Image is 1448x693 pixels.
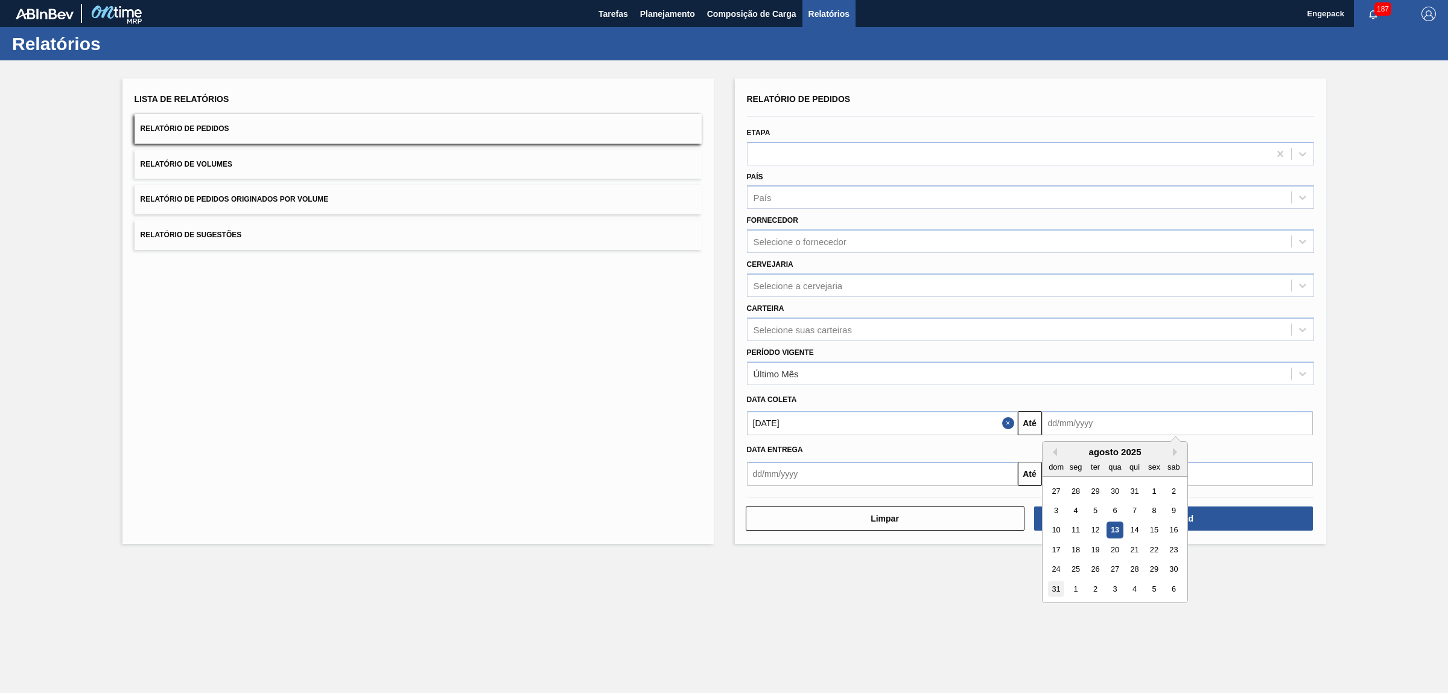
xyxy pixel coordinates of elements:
span: Relatório de Pedidos [747,94,851,104]
label: Período Vigente [747,348,814,357]
div: qua [1107,459,1123,475]
div: Choose domingo, 10 de agosto de 2025 [1048,522,1064,538]
div: Choose sábado, 6 de setembro de 2025 [1165,581,1181,597]
div: dom [1048,459,1064,475]
div: Choose quinta-feira, 4 de setembro de 2025 [1126,581,1142,597]
button: Notificações [1354,5,1392,22]
button: Relatório de Volumes [135,150,702,179]
input: dd/mm/yyyy [1042,411,1313,435]
button: Download [1034,506,1313,531]
label: Carteira [747,304,784,313]
span: Relatórios [808,7,849,21]
button: Relatório de Sugestões [135,220,702,250]
div: sex [1146,459,1162,475]
div: Choose sexta-feira, 1 de agosto de 2025 [1146,483,1162,499]
div: seg [1067,459,1084,475]
button: Previous Month [1049,448,1057,456]
div: Choose segunda-feira, 1 de setembro de 2025 [1067,581,1084,597]
div: Choose sábado, 23 de agosto de 2025 [1165,541,1181,558]
div: Selecione a cervejaria [754,280,843,290]
div: month 2025-08 [1046,481,1183,599]
div: Choose quinta-feira, 28 de agosto de 2025 [1126,561,1142,578]
div: Choose quinta-feira, 7 de agosto de 2025 [1126,502,1142,519]
button: Limpar [746,506,1024,531]
div: Choose domingo, 27 de julho de 2025 [1048,483,1064,499]
button: Relatório de Pedidos Originados por Volume [135,185,702,214]
span: Relatório de Sugestões [141,231,242,239]
span: Relatório de Volumes [141,160,232,168]
button: Até [1018,462,1042,486]
div: Choose domingo, 3 de agosto de 2025 [1048,502,1064,519]
span: 187 [1374,2,1391,16]
div: Choose terça-feira, 29 de julho de 2025 [1087,483,1103,499]
div: Choose quarta-feira, 20 de agosto de 2025 [1107,541,1123,558]
div: Choose sexta-feira, 8 de agosto de 2025 [1146,502,1162,519]
button: Até [1018,411,1042,435]
div: Choose terça-feira, 19 de agosto de 2025 [1087,541,1103,558]
div: Choose domingo, 31 de agosto de 2025 [1048,581,1064,597]
button: Close [1002,411,1018,435]
div: Choose domingo, 24 de agosto de 2025 [1048,561,1064,578]
div: País [754,193,772,203]
span: Planejamento [640,7,695,21]
div: Selecione suas carteiras [754,324,852,334]
div: Choose sexta-feira, 22 de agosto de 2025 [1146,541,1162,558]
label: Cervejaria [747,260,793,269]
div: Choose terça-feira, 2 de setembro de 2025 [1087,581,1103,597]
div: Choose sábado, 2 de agosto de 2025 [1165,483,1181,499]
span: Data entrega [747,445,803,454]
div: Choose segunda-feira, 18 de agosto de 2025 [1067,541,1084,558]
div: agosto 2025 [1043,447,1187,457]
div: ter [1087,459,1103,475]
div: Choose segunda-feira, 11 de agosto de 2025 [1067,522,1084,538]
button: Next Month [1173,448,1181,456]
div: Choose quarta-feira, 3 de setembro de 2025 [1107,581,1123,597]
div: Choose quarta-feira, 30 de julho de 2025 [1107,483,1123,499]
div: Choose segunda-feira, 28 de julho de 2025 [1067,483,1084,499]
div: Choose quarta-feira, 13 de agosto de 2025 [1107,522,1123,538]
div: Choose quinta-feira, 31 de julho de 2025 [1126,483,1142,499]
input: dd/mm/yyyy [747,411,1018,435]
div: Choose quinta-feira, 21 de agosto de 2025 [1126,541,1142,558]
div: Choose sexta-feira, 29 de agosto de 2025 [1146,561,1162,578]
div: Choose sábado, 16 de agosto de 2025 [1165,522,1181,538]
button: Relatório de Pedidos [135,114,702,144]
label: Fornecedor [747,216,798,225]
div: sab [1165,459,1181,475]
label: Etapa [747,129,770,137]
div: Choose segunda-feira, 4 de agosto de 2025 [1067,502,1084,519]
div: Choose quarta-feira, 27 de agosto de 2025 [1107,561,1123,578]
div: Choose terça-feira, 5 de agosto de 2025 [1087,502,1103,519]
img: TNhmsLtSVTkK8tSr43FrP2fwEKptu5GPRR3wAAAABJRU5ErkJggg== [16,8,74,19]
div: Selecione o fornecedor [754,237,846,247]
div: Choose terça-feira, 12 de agosto de 2025 [1087,522,1103,538]
div: Choose quarta-feira, 6 de agosto de 2025 [1107,502,1123,519]
div: Choose domingo, 17 de agosto de 2025 [1048,541,1064,558]
span: Relatório de Pedidos Originados por Volume [141,195,329,203]
div: Último Mês [754,368,799,378]
div: Choose sábado, 30 de agosto de 2025 [1165,561,1181,578]
div: Choose sexta-feira, 5 de setembro de 2025 [1146,581,1162,597]
div: Choose quinta-feira, 14 de agosto de 2025 [1126,522,1142,538]
img: Logout [1421,7,1436,21]
span: Lista de Relatórios [135,94,229,104]
div: qui [1126,459,1142,475]
input: dd/mm/yyyy [747,462,1018,486]
span: Composição de Carga [707,7,796,21]
div: Choose terça-feira, 26 de agosto de 2025 [1087,561,1103,578]
div: Choose sábado, 9 de agosto de 2025 [1165,502,1181,519]
span: Relatório de Pedidos [141,124,229,133]
div: Choose segunda-feira, 25 de agosto de 2025 [1067,561,1084,578]
span: Tarefas [599,7,628,21]
label: País [747,173,763,181]
div: Choose sexta-feira, 15 de agosto de 2025 [1146,522,1162,538]
h1: Relatórios [12,37,226,51]
span: Data coleta [747,395,797,404]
